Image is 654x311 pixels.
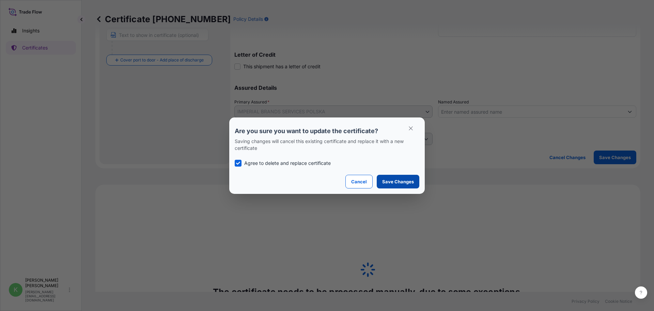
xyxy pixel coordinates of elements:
p: Cancel [351,178,367,185]
p: Save Changes [382,178,414,185]
button: Save Changes [377,175,419,188]
button: Cancel [345,175,373,188]
p: Saving changes will cancel this existing certificate and replace it with a new certificate [235,138,419,152]
p: Are you sure you want to update the certificate? [235,127,419,135]
p: Agree to delete and replace certificate [244,160,331,167]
